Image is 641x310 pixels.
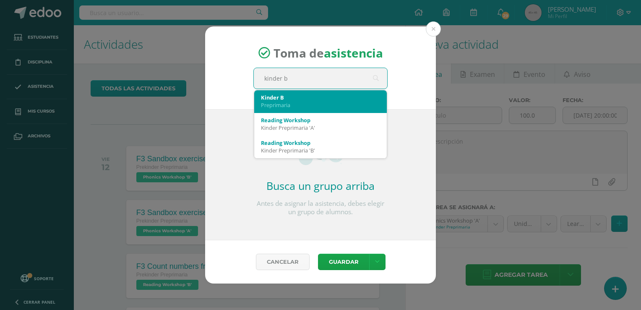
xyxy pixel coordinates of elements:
[253,200,388,216] p: Antes de asignar la asistencia, debes elegir un grupo de alumnos.
[274,45,383,61] span: Toma de
[318,254,369,270] button: Guardar
[253,179,388,193] h2: Busca un grupo arriba
[261,101,380,109] div: Preprimaria
[254,68,387,89] input: Busca un grado o sección aquí...
[256,254,310,270] a: Cancelar
[261,139,380,147] div: Reading Workshop
[426,21,441,37] button: Close (Esc)
[324,45,383,61] strong: asistencia
[261,124,380,131] div: Kinder Preprimaria 'A'
[261,147,380,154] div: Kinder Preprimaria 'B'
[261,94,380,101] div: Kinder B
[261,116,380,124] div: Reading Workshop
